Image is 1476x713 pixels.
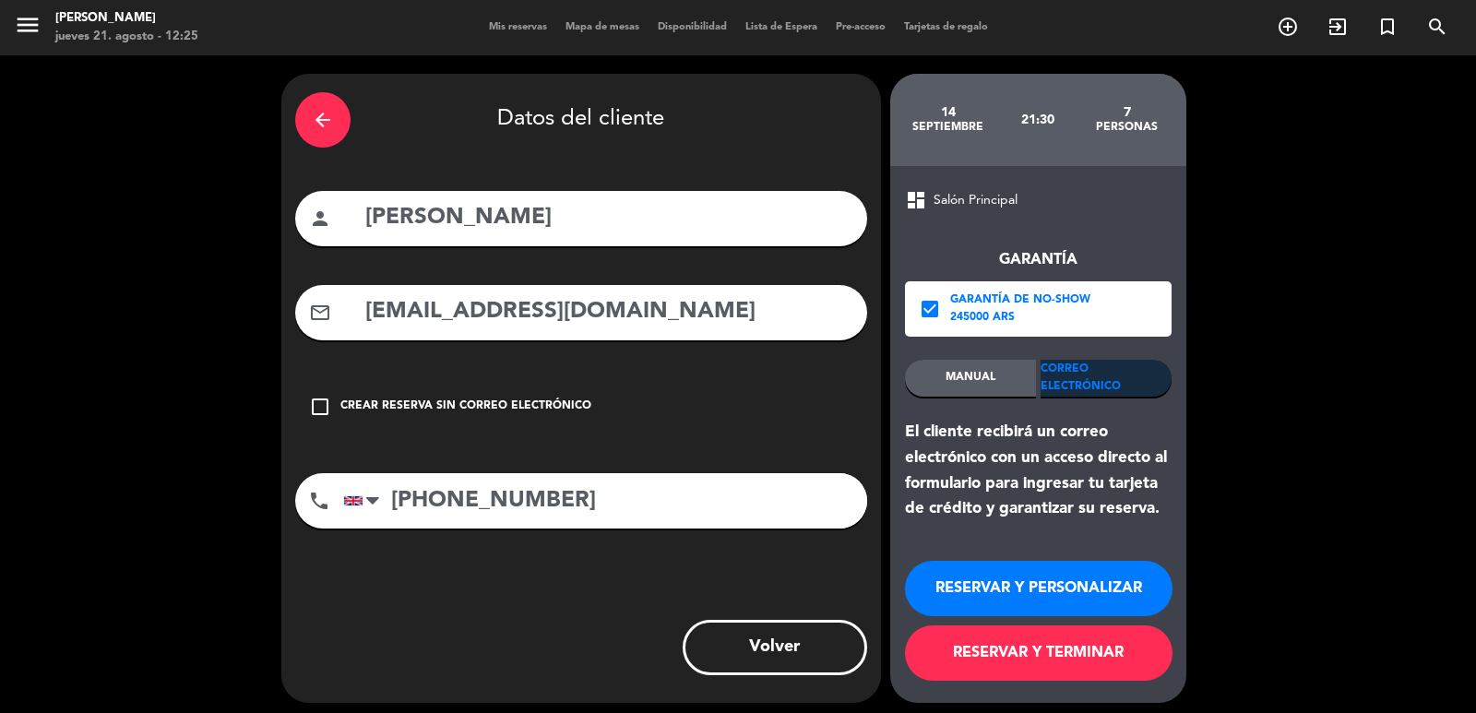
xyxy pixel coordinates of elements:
div: Correo Electrónico [1041,360,1172,397]
i: check_box_outline_blank [309,396,331,418]
i: mail_outline [309,302,331,324]
div: 245000 ARS [950,309,1090,327]
span: Mapa de mesas [556,22,649,32]
button: Volver [683,620,867,675]
i: menu [14,11,42,39]
span: Disponibilidad [649,22,736,32]
i: add_circle_outline [1277,16,1299,38]
i: check_box [919,298,941,320]
div: MANUAL [905,360,1036,397]
div: 7 [1082,105,1172,120]
span: dashboard [905,189,927,211]
i: exit_to_app [1327,16,1349,38]
div: El cliente recibirá un correo electrónico con un acceso directo al formulario para ingresar tu ta... [905,420,1172,522]
div: Crear reserva sin correo electrónico [340,398,591,416]
span: Tarjetas de regalo [895,22,997,32]
span: Pre-acceso [827,22,895,32]
button: RESERVAR Y PERSONALIZAR [905,561,1172,616]
input: Nombre del cliente [363,199,853,237]
div: [PERSON_NAME] [55,9,198,28]
div: jueves 21. agosto - 12:25 [55,28,198,46]
i: phone [308,490,330,512]
i: person [309,208,331,230]
i: arrow_back [312,109,334,131]
div: 21:30 [993,88,1082,152]
span: Mis reservas [480,22,556,32]
div: personas [1082,120,1172,135]
div: United Kingdom: +44 [344,474,387,528]
span: Lista de Espera [736,22,827,32]
i: turned_in_not [1376,16,1399,38]
div: Garantía de no-show [950,291,1090,310]
input: Número de teléfono... [343,473,867,529]
span: Salón Principal [934,190,1018,211]
button: RESERVAR Y TERMINAR [905,625,1172,681]
i: search [1426,16,1448,38]
div: 14 [904,105,994,120]
button: menu [14,11,42,45]
div: Garantía [905,248,1172,272]
div: septiembre [904,120,994,135]
input: Email del cliente [363,293,853,331]
div: Datos del cliente [295,88,867,152]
